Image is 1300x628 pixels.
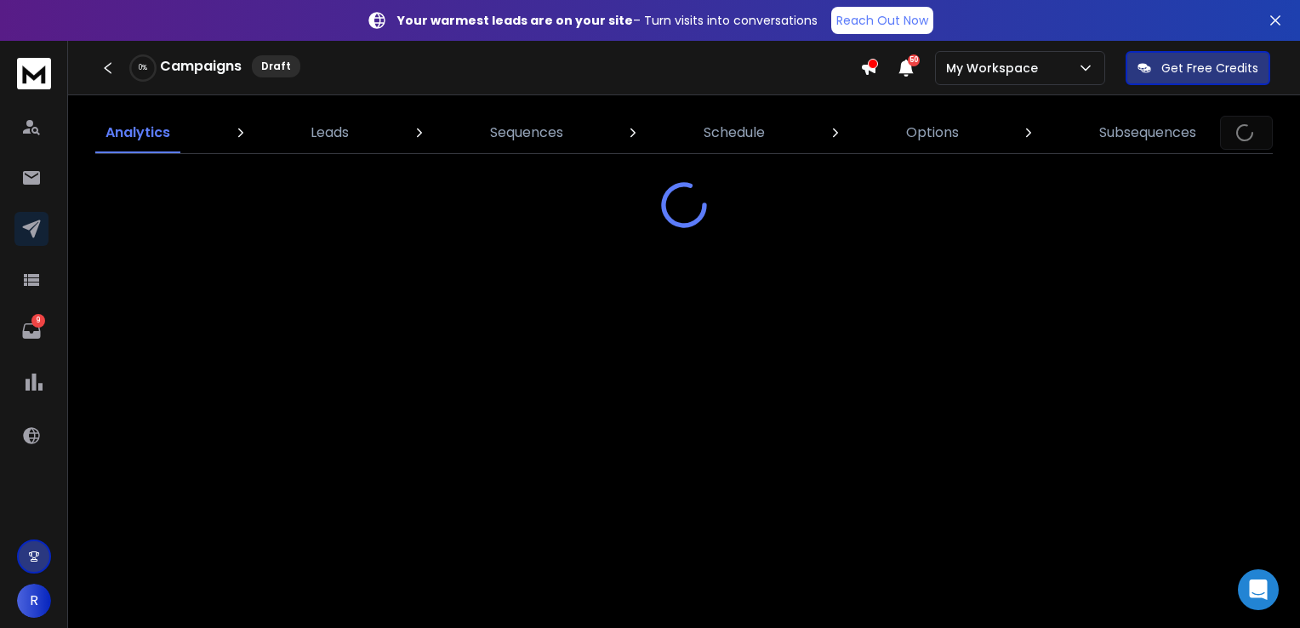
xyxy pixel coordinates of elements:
[693,112,775,153] a: Schedule
[490,123,563,143] p: Sequences
[1161,60,1258,77] p: Get Free Credits
[31,314,45,328] p: 9
[252,55,300,77] div: Draft
[17,58,51,89] img: logo
[139,63,147,73] p: 0 %
[896,112,969,153] a: Options
[908,54,920,66] span: 50
[160,56,242,77] h1: Campaigns
[906,123,959,143] p: Options
[1126,51,1270,85] button: Get Free Credits
[95,112,180,153] a: Analytics
[17,584,51,618] button: R
[1238,569,1279,610] div: Open Intercom Messenger
[397,12,633,29] strong: Your warmest leads are on your site
[836,12,928,29] p: Reach Out Now
[831,7,933,34] a: Reach Out Now
[1099,123,1196,143] p: Subsequences
[300,112,359,153] a: Leads
[105,123,170,143] p: Analytics
[480,112,573,153] a: Sequences
[1089,112,1206,153] a: Subsequences
[311,123,349,143] p: Leads
[946,60,1045,77] p: My Workspace
[704,123,765,143] p: Schedule
[14,314,48,348] a: 9
[397,12,818,29] p: – Turn visits into conversations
